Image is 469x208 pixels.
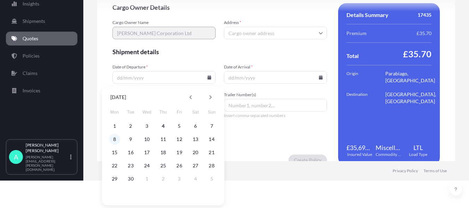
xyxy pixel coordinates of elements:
span: Wednesday [141,105,153,119]
p: Policies [23,52,40,59]
input: Number1, number2,... [224,99,327,111]
a: Privacy Policy [393,168,418,174]
button: 28 [206,160,217,171]
span: £35.70 [403,48,432,59]
button: 19 [174,147,185,158]
p: Claims [23,70,37,77]
p: [PERSON_NAME][EMAIL_ADDRESS][PERSON_NAME][DOMAIN_NAME] [26,155,69,172]
span: Thursday [157,105,169,119]
a: Terms of Use [424,168,447,174]
div: [DATE] [110,93,126,101]
input: Cargo owner address [224,27,327,39]
a: Policies [6,49,77,63]
button: 13 [190,134,201,145]
p: [PERSON_NAME] [PERSON_NAME] [26,142,69,153]
span: Saturday [189,105,202,119]
span: Origin [346,70,385,84]
button: 5 [174,120,185,132]
p: Shipments [23,18,45,25]
span: Commodity Category [376,152,402,157]
button: 9 [125,134,136,145]
a: Quotes [6,32,77,45]
button: 25 [158,160,169,171]
button: 14 [206,134,217,145]
button: 7 [206,120,217,132]
button: 23 [125,160,136,171]
button: 5 [206,173,217,184]
button: 21 [206,147,217,158]
p: Create Policy [294,157,321,164]
button: 27 [190,160,201,171]
a: Shipments [6,14,77,28]
button: 26 [174,160,185,171]
span: Premium [346,30,367,37]
button: 4 [190,173,201,184]
button: 18 [158,147,169,158]
button: Create Policy [288,155,327,166]
button: 11 [158,134,169,145]
a: Invoices [6,84,77,98]
span: Sunday [206,105,218,119]
button: 24 [141,160,152,171]
span: A [14,153,18,160]
button: 15 [109,147,120,158]
input: dd/mm/yyyy [224,71,327,84]
a: Claims [6,66,77,80]
span: Shipment details [112,48,327,56]
p: Quotes [23,35,38,42]
span: Total [346,52,359,59]
button: 6 [190,120,201,132]
span: LTL [413,143,423,152]
button: 2 [158,173,169,184]
span: Monday [108,105,121,119]
input: dd/mm/yyyy [112,71,216,84]
span: £35,699.10 [346,143,373,152]
span: Destination [346,91,385,105]
button: 29 [109,173,120,184]
span: Parabiago, [GEOGRAPHIC_DATA] [385,70,436,84]
span: Details Summary [346,11,388,18]
button: 4 [158,120,169,132]
button: 8 [109,134,120,145]
button: 3 [174,173,185,184]
button: 16 [125,147,136,158]
button: 20 [190,147,201,158]
span: [GEOGRAPHIC_DATA], [GEOGRAPHIC_DATA] [385,91,436,105]
button: 3 [141,120,152,132]
span: 17435 [418,11,432,18]
button: 17 [141,147,152,158]
span: Cargo Owner Name [112,20,216,25]
p: Invoices [23,87,40,94]
p: Insights [23,0,39,7]
span: Date of Arrival [224,64,327,70]
span: Trailer Number(s) [224,92,327,98]
span: Insert comma-separated numbers [224,113,327,118]
span: Date of Departure [112,64,216,70]
button: 2 [125,120,136,132]
span: Insured Value [347,152,372,157]
span: Load Type [409,152,427,157]
span: £35.70 [417,30,432,37]
span: Friday [173,105,186,119]
span: Tuesday [125,105,137,119]
span: Address [224,20,327,25]
button: 12 [174,134,185,145]
button: 30 [125,173,136,184]
button: 1 [141,173,152,184]
button: 1 [109,120,120,132]
button: 10 [141,134,152,145]
span: Miscellaneous Manufactured Articles [376,143,402,152]
button: 22 [109,160,120,171]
